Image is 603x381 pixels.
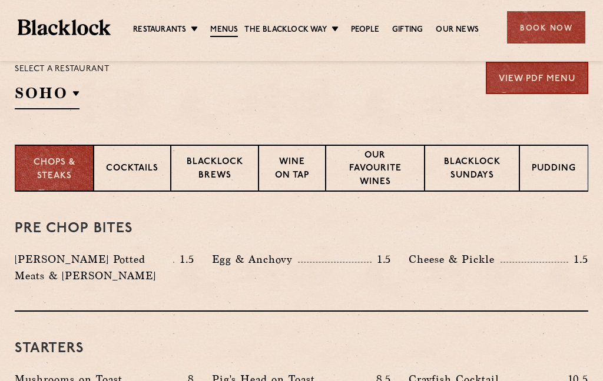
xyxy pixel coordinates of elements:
[133,24,186,36] a: Restaurants
[372,252,392,267] p: 1.5
[338,149,413,190] p: Our favourite wines
[507,11,585,44] div: Book Now
[15,221,588,236] h3: Pre Chop Bites
[174,252,194,267] p: 1.5
[15,62,110,77] p: Select a restaurant
[532,162,576,177] p: Pudding
[18,19,111,35] img: BL_Textured_Logo-footer-cropped.svg
[409,251,501,268] p: Cheese & Pickle
[15,83,79,109] h2: SOHO
[210,24,238,37] a: Menus
[392,24,423,36] a: Gifting
[15,251,173,284] p: [PERSON_NAME] Potted Meats & [PERSON_NAME]
[28,156,81,183] p: Chops & Steaks
[486,62,588,94] a: View PDF Menu
[244,24,326,36] a: The Blacklock Way
[351,24,379,36] a: People
[437,156,507,183] p: Blacklock Sundays
[271,156,313,183] p: Wine on Tap
[436,24,479,36] a: Our News
[568,252,588,267] p: 1.5
[183,156,246,183] p: Blacklock Brews
[15,341,588,356] h3: Starters
[212,251,298,268] p: Egg & Anchovy
[106,162,158,177] p: Cocktails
